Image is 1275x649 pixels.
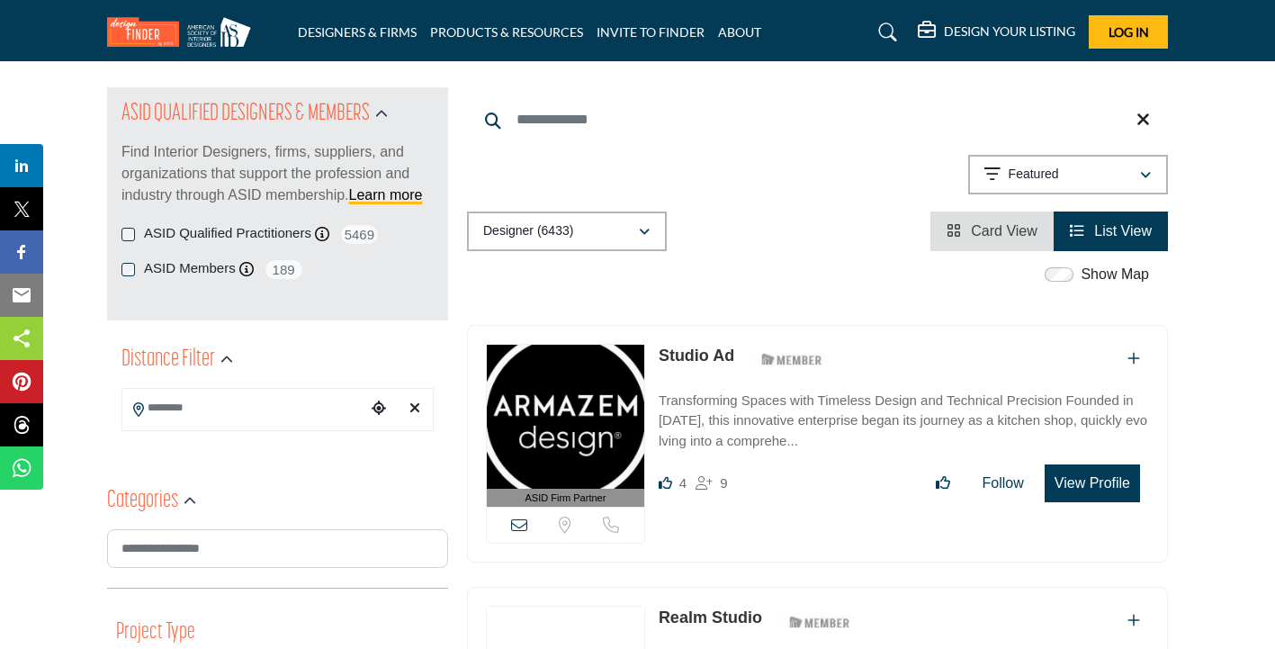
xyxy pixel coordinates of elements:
a: ABOUT [718,24,761,40]
img: Studio Ad [487,345,644,489]
a: Transforming Spaces with Timeless Design and Technical Precision Founded in [DATE], this innovati... [659,380,1149,452]
span: 9 [720,475,727,491]
input: Search Category [107,529,448,568]
i: Likes [659,476,672,490]
h2: Distance Filter [121,344,215,376]
button: Featured [968,155,1168,194]
p: Featured [1009,166,1059,184]
input: Search Location [122,391,365,426]
input: ASID Members checkbox [121,263,135,276]
img: Site Logo [107,17,260,47]
h5: DESIGN YOUR LISTING [944,23,1075,40]
p: Studio Ad [659,344,734,368]
h2: Categories [107,485,178,518]
button: Like listing [924,465,962,501]
label: Show Map [1081,264,1149,285]
button: View Profile [1045,464,1140,502]
label: ASID Qualified Practitioners [144,223,311,244]
span: 189 [264,258,304,281]
a: Search [861,18,909,47]
input: Search Keyword [467,98,1168,141]
a: ASID Firm Partner [487,345,644,508]
input: ASID Qualified Practitioners checkbox [121,228,135,241]
a: Studio Ad [659,347,734,365]
span: List View [1094,223,1152,239]
span: Log In [1109,24,1149,40]
div: Clear search location [401,390,428,428]
a: PRODUCTS & RESOURCES [430,24,583,40]
a: INVITE TO FINDER [597,24,705,40]
span: ASID Firm Partner [525,491,606,506]
a: View List [1070,223,1152,239]
div: Choose your current location [365,390,392,428]
span: Card View [971,223,1037,239]
img: ASID Members Badge Icon [751,348,832,371]
button: Log In [1089,15,1168,49]
li: List View [1054,212,1168,251]
span: 4 [679,475,687,491]
label: ASID Members [144,258,236,279]
button: Designer (6433) [467,212,667,251]
a: DESIGNERS & FIRMS [298,24,417,40]
a: View Card [947,223,1037,239]
span: 5469 [339,223,380,246]
h2: ASID QUALIFIED DESIGNERS & MEMBERS [121,98,370,131]
a: Learn more [349,187,423,203]
p: Find Interior Designers, firms, suppliers, and organizations that support the profession and indu... [121,141,434,206]
img: ASID Members Badge Icon [779,610,860,633]
div: DESIGN YOUR LISTING [918,22,1075,43]
p: Realm Studio [659,606,762,630]
a: Add To List [1127,613,1140,628]
button: Follow [971,465,1036,501]
p: Transforming Spaces with Timeless Design and Technical Precision Founded in [DATE], this innovati... [659,391,1149,452]
li: Card View [930,212,1054,251]
div: Followers [696,473,727,494]
a: Add To List [1127,351,1140,366]
a: Realm Studio [659,608,762,626]
p: Designer (6433) [483,222,573,240]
